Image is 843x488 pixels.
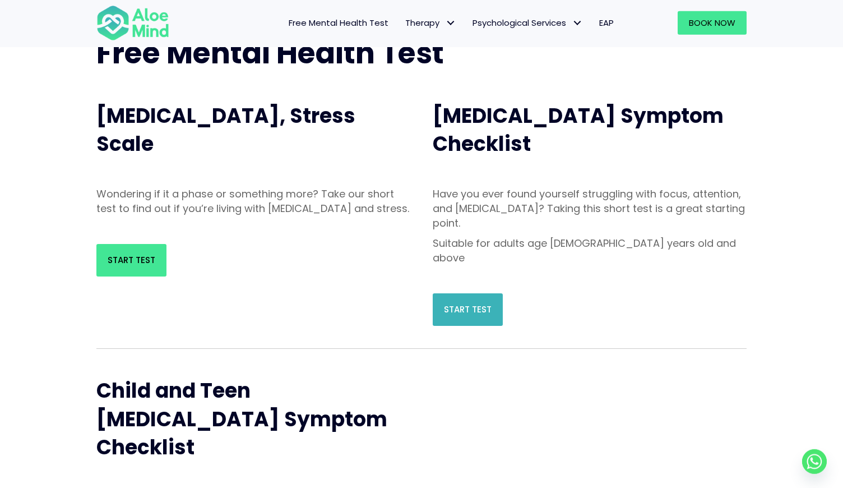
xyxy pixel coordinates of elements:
[96,4,169,42] img: Aloe mind Logo
[289,17,388,29] span: Free Mental Health Test
[433,236,747,265] p: Suitable for adults age [DEMOGRAPHIC_DATA] years old and above
[405,17,456,29] span: Therapy
[108,254,155,266] span: Start Test
[433,293,503,326] a: Start Test
[433,102,724,158] span: [MEDICAL_DATA] Symptom Checklist
[280,11,397,35] a: Free Mental Health Test
[473,17,582,29] span: Psychological Services
[96,102,355,158] span: [MEDICAL_DATA], Stress Scale
[96,33,444,73] span: Free Mental Health Test
[464,11,591,35] a: Psychological ServicesPsychological Services: submenu
[397,11,464,35] a: TherapyTherapy: submenu
[442,15,458,31] span: Therapy: submenu
[689,17,735,29] span: Book Now
[569,15,585,31] span: Psychological Services: submenu
[802,449,827,474] a: Whatsapp
[678,11,747,35] a: Book Now
[184,11,622,35] nav: Menu
[599,17,614,29] span: EAP
[444,303,492,315] span: Start Test
[591,11,622,35] a: EAP
[96,376,387,462] span: Child and Teen [MEDICAL_DATA] Symptom Checklist
[96,244,166,277] a: Start Test
[433,187,747,231] p: Have you ever found yourself struggling with focus, attention, and [MEDICAL_DATA]? Taking this sh...
[96,187,410,216] p: Wondering if it a phase or something more? Take our short test to find out if you’re living with ...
